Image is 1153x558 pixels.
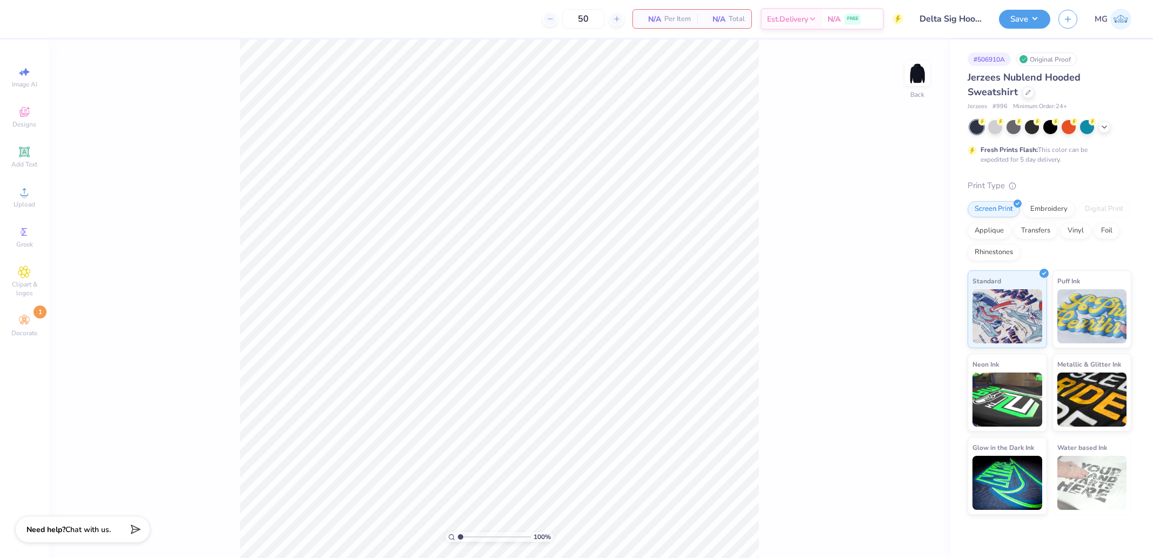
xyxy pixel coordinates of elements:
[1095,9,1131,30] a: MG
[972,358,999,370] span: Neon Ink
[968,102,987,111] span: Jerzees
[1057,289,1127,343] img: Puff Ink
[1013,102,1067,111] span: Minimum Order: 24 +
[729,14,745,25] span: Total
[828,14,841,25] span: N/A
[704,14,725,25] span: N/A
[981,145,1038,154] strong: Fresh Prints Flash:
[12,80,37,89] span: Image AI
[1095,13,1108,25] span: MG
[14,200,35,209] span: Upload
[968,52,1011,66] div: # 506910A
[12,120,36,129] span: Designs
[11,329,37,337] span: Decorate
[1057,275,1080,287] span: Puff Ink
[1057,442,1107,453] span: Water based Ink
[5,280,43,297] span: Clipart & logos
[968,244,1020,261] div: Rhinestones
[981,145,1114,164] div: This color can be expedited for 5 day delivery.
[639,14,661,25] span: N/A
[11,160,37,169] span: Add Text
[968,71,1081,98] span: Jerzees Nublend Hooded Sweatshirt
[1057,456,1127,510] img: Water based Ink
[1110,9,1131,30] img: Michael Galon
[1057,358,1121,370] span: Metallic & Glitter Ink
[26,524,65,535] strong: Need help?
[907,63,928,84] img: Back
[847,15,858,23] span: FREE
[664,14,691,25] span: Per Item
[968,223,1011,239] div: Applique
[968,201,1020,217] div: Screen Print
[1061,223,1091,239] div: Vinyl
[911,8,991,30] input: Untitled Design
[910,90,924,99] div: Back
[972,289,1042,343] img: Standard
[972,456,1042,510] img: Glow in the Dark Ink
[1016,52,1077,66] div: Original Proof
[767,14,808,25] span: Est. Delivery
[1078,201,1130,217] div: Digital Print
[1094,223,1119,239] div: Foil
[65,524,111,535] span: Chat with us.
[1057,373,1127,427] img: Metallic & Glitter Ink
[1023,201,1075,217] div: Embroidery
[972,275,1001,287] span: Standard
[992,102,1008,111] span: # 996
[562,9,604,29] input: – –
[16,240,33,249] span: Greek
[968,180,1131,192] div: Print Type
[34,305,46,318] span: 1
[1014,223,1057,239] div: Transfers
[972,373,1042,427] img: Neon Ink
[972,442,1034,453] span: Glow in the Dark Ink
[534,532,551,542] span: 100 %
[999,10,1050,29] button: Save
